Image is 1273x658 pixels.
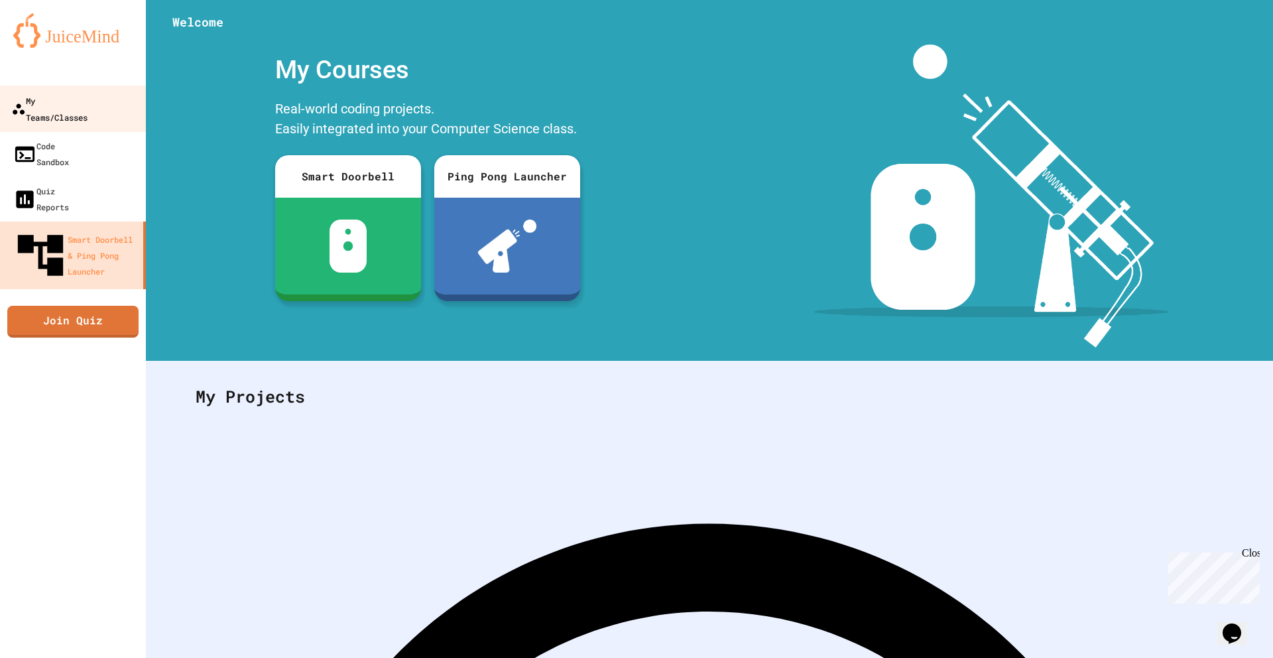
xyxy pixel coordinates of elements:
[13,138,69,170] div: Code Sandbox
[269,96,587,145] div: Real-world coding projects. Easily integrated into your Computer Science class.
[269,44,587,96] div: My Courses
[13,13,133,48] img: logo-orange.svg
[11,92,88,125] div: My Teams/Classes
[13,183,69,215] div: Quiz Reports
[330,220,367,273] img: sdb-white.svg
[434,155,580,198] div: Ping Pong Launcher
[7,306,139,338] a: Join Quiz
[182,371,1237,423] div: My Projects
[13,228,138,283] div: Smart Doorbell & Ping Pong Launcher
[5,5,91,84] div: Chat with us now!Close
[478,220,537,273] img: ppl-with-ball.png
[1217,605,1260,645] iframe: chat widget
[1163,547,1260,604] iframe: chat widget
[275,155,421,198] div: Smart Doorbell
[814,44,1169,348] img: banner-image-my-projects.png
